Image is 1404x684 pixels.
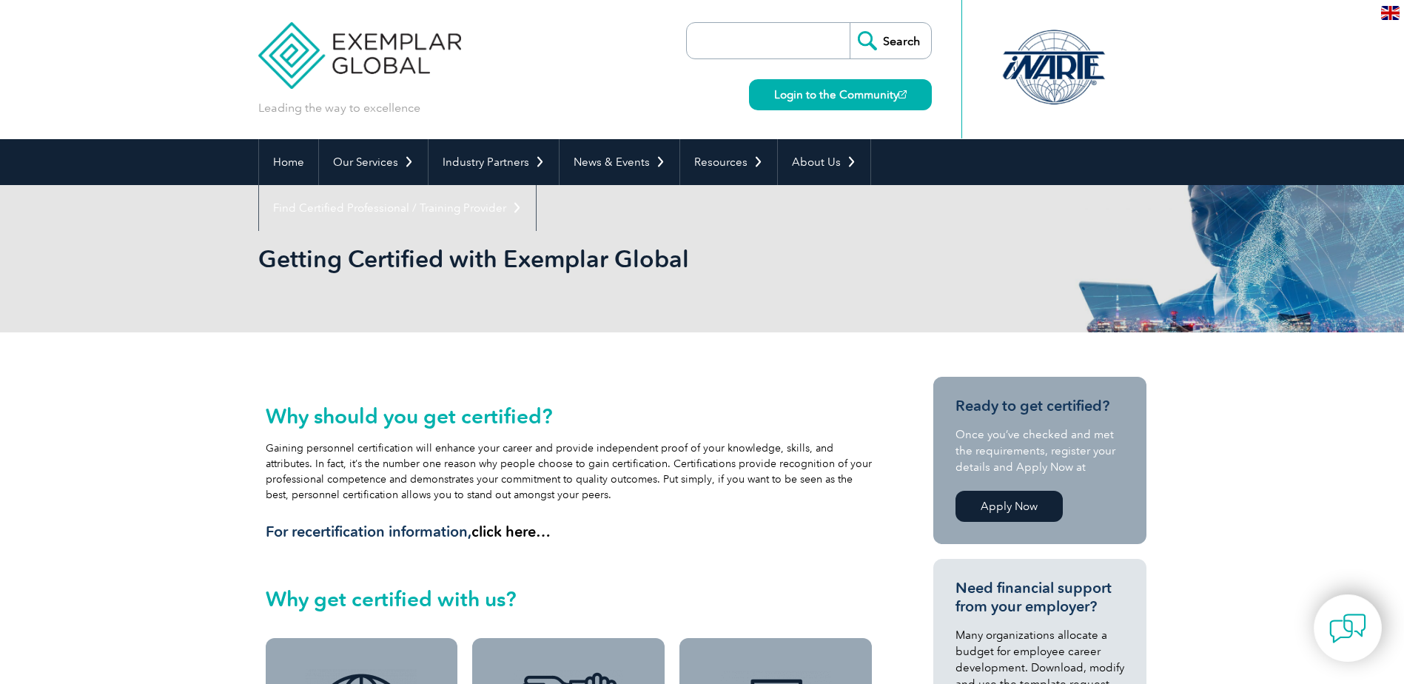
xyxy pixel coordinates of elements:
h3: For recertification information, [266,523,873,541]
a: Apply Now [955,491,1063,522]
input: Search [850,23,931,58]
h3: Need financial support from your employer? [955,579,1124,616]
a: Our Services [319,139,428,185]
img: en [1381,6,1400,20]
a: click here… [471,523,551,540]
h2: Why should you get certified? [266,404,873,428]
a: Login to the Community [749,79,932,110]
p: Once you’ve checked and met the requirements, register your details and Apply Now at [955,426,1124,475]
p: Leading the way to excellence [258,100,420,116]
h2: Why get certified with us? [266,587,873,611]
a: Resources [680,139,777,185]
a: Industry Partners [429,139,559,185]
img: contact-chat.png [1329,610,1366,647]
a: Find Certified Professional / Training Provider [259,185,536,231]
a: About Us [778,139,870,185]
a: News & Events [560,139,679,185]
div: Gaining personnel certification will enhance your career and provide independent proof of your kn... [266,404,873,541]
h3: Ready to get certified? [955,397,1124,415]
img: open_square.png [899,90,907,98]
h1: Getting Certified with Exemplar Global [258,244,827,273]
a: Home [259,139,318,185]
